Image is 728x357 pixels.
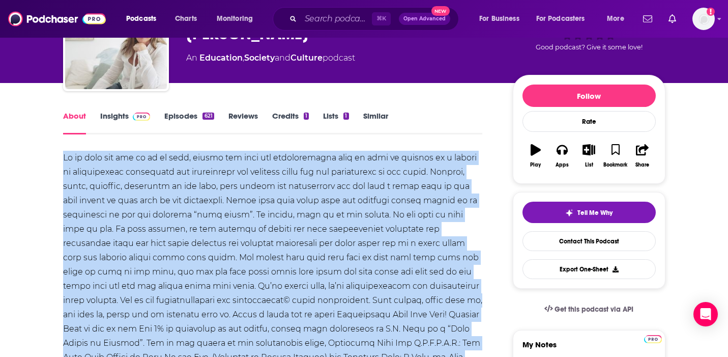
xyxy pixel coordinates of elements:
a: Reviews [228,111,258,134]
div: Open Intercom Messenger [693,302,718,326]
a: Charts [168,11,203,27]
img: tell me why sparkle [565,209,573,217]
a: About [63,111,86,134]
a: Credits1 [272,111,309,134]
svg: Add a profile image [707,8,715,16]
input: Search podcasts, credits, & more... [301,11,372,27]
button: tell me why sparkleTell Me Why [522,202,656,223]
button: Export One-Sheet [522,259,656,279]
div: Play [530,162,541,168]
img: Podchaser Pro [644,335,662,343]
a: Education [199,53,243,63]
div: List [585,162,593,168]
a: Episodes621 [164,111,214,134]
div: Bookmark [603,162,627,168]
span: Logged in as megcassidy [692,8,715,30]
button: open menu [600,11,637,27]
span: and [275,53,290,63]
span: Get this podcast via API [555,305,633,314]
button: Follow [522,85,656,107]
button: Show profile menu [692,8,715,30]
button: open menu [472,11,532,27]
img: Podchaser Pro [133,113,151,121]
a: Pro website [644,334,662,343]
div: Rate [522,111,656,132]
button: Bookmark [602,138,629,174]
button: Open AdvancedNew [399,13,450,25]
div: Search podcasts, credits, & more... [282,7,469,31]
a: Contact This Podcast [522,231,656,251]
div: An podcast [186,52,355,64]
span: Monitoring [217,12,253,26]
a: Show notifications dropdown [664,10,680,28]
img: User Profile [692,8,715,30]
div: 1 [343,113,348,120]
a: Culture [290,53,323,63]
div: 621 [202,113,214,120]
span: Good podcast? Give it some love! [536,43,643,51]
button: open menu [210,11,266,27]
span: Charts [175,12,197,26]
span: For Business [479,12,519,26]
span: Tell Me Why [577,209,613,217]
button: Apps [549,138,575,174]
span: Open Advanced [403,16,446,21]
div: Share [635,162,649,168]
a: Lists1 [323,111,348,134]
div: Apps [556,162,569,168]
button: Play [522,138,549,174]
span: For Podcasters [536,12,585,26]
a: Society [244,53,275,63]
span: New [431,6,450,16]
img: Podchaser - Follow, Share and Rate Podcasts [8,9,106,29]
button: Share [629,138,655,174]
button: open menu [530,11,600,27]
a: Get this podcast via API [536,297,642,322]
a: InsightsPodchaser Pro [100,111,151,134]
span: ⌘ K [372,12,391,25]
button: List [575,138,602,174]
div: 1 [304,113,309,120]
a: Similar [363,111,388,134]
span: More [607,12,624,26]
a: Show notifications dropdown [639,10,656,28]
span: , [243,53,244,63]
button: open menu [119,11,169,27]
span: Podcasts [126,12,156,26]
